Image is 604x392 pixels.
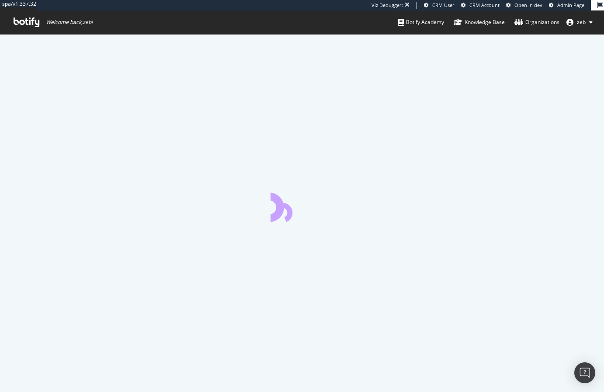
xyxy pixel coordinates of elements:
span: Open in dev [514,2,542,8]
span: CRM User [432,2,455,8]
div: Botify Academy [398,18,444,27]
a: Admin Page [549,2,584,9]
a: CRM Account [461,2,500,9]
button: zeb [559,15,600,29]
a: Organizations [514,10,559,34]
span: Welcome back, zeb ! [46,19,93,26]
div: Viz Debugger: [371,2,403,9]
span: CRM Account [469,2,500,8]
span: Admin Page [557,2,584,8]
a: CRM User [424,2,455,9]
div: animation [271,190,333,222]
div: Knowledge Base [454,18,505,27]
a: Botify Academy [398,10,444,34]
a: Open in dev [506,2,542,9]
div: Open Intercom Messenger [574,362,595,383]
a: Knowledge Base [454,10,505,34]
div: Organizations [514,18,559,27]
span: zeb [577,18,586,26]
